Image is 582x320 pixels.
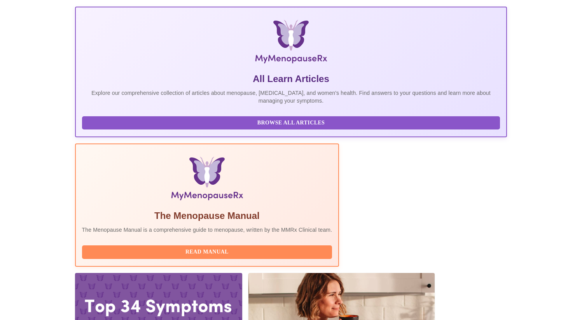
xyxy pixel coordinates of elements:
[82,119,502,126] a: Browse All Articles
[82,116,500,130] button: Browse All Articles
[82,245,332,259] button: Read Manual
[82,210,332,222] h5: The Menopause Manual
[82,248,334,255] a: Read Manual
[82,73,500,85] h5: All Learn Articles
[90,118,493,128] span: Browse All Articles
[82,89,500,105] p: Explore our comprehensive collection of articles about menopause, [MEDICAL_DATA], and women's hea...
[90,247,325,257] span: Read Manual
[82,226,332,234] p: The Menopause Manual is a comprehensive guide to menopause, written by the MMRx Clinical team.
[122,157,292,203] img: Menopause Manual
[147,20,435,66] img: MyMenopauseRx Logo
